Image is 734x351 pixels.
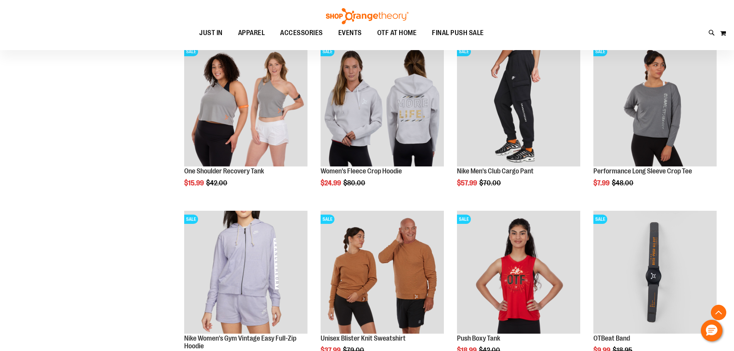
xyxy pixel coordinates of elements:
a: Product image for Unisex Blister Knit SweatshirtSALE [321,211,444,335]
a: Push Boxy Tank [457,334,500,342]
a: JUST IN [191,24,230,42]
a: FINAL PUSH SALE [424,24,492,42]
span: $42.00 [206,179,228,187]
a: Product image for Nike Mens Club Cargo PantSALE [457,43,580,168]
span: $7.99 [593,179,611,187]
div: product [180,39,311,207]
span: $80.00 [343,179,366,187]
img: Product image for Womens Fleece Crop Hoodie [321,43,444,166]
img: OTBeat Band [593,211,717,334]
span: $15.99 [184,179,205,187]
a: OTBeat BandSALE [593,211,717,335]
button: Back To Top [711,305,726,320]
a: Nike Women's Gym Vintage Easy Full-Zip Hoodie [184,334,296,350]
span: SALE [593,215,607,224]
img: Product image for Performance Long Sleeve Crop Tee [593,43,717,166]
span: EVENTS [338,24,362,42]
a: Women's Fleece Crop Hoodie [321,167,402,175]
a: One Shoulder Recovery Tank [184,167,264,175]
span: $57.99 [457,179,478,187]
a: ACCESSORIES [272,24,331,42]
span: $70.00 [479,179,502,187]
a: Unisex Blister Knit Sweatshirt [321,334,406,342]
button: Hello, have a question? Let’s chat. [701,320,722,341]
span: SALE [457,215,471,224]
img: Product image for Push Boxy Tank [457,211,580,334]
div: product [317,39,448,207]
img: Product image for Nike Mens Club Cargo Pant [457,43,580,166]
a: Product image for Push Boxy TankSALE [457,211,580,335]
img: Shop Orangetheory [325,8,410,24]
a: OTBeat Band [593,334,630,342]
a: Product image for Womens Fleece Crop HoodieSALE [321,43,444,168]
span: SALE [321,215,334,224]
span: SALE [184,47,198,56]
img: Main view of One Shoulder Recovery Tank [184,43,307,166]
a: OTF AT HOME [370,24,425,42]
a: Product image for Nike Gym Vintage Easy Full Zip HoodieSALE [184,211,307,335]
span: SALE [184,215,198,224]
a: Performance Long Sleeve Crop Tee [593,167,692,175]
span: OTF AT HOME [377,24,417,42]
a: Product image for Performance Long Sleeve Crop TeeSALE [593,43,717,168]
span: SALE [593,47,607,56]
img: Product image for Nike Gym Vintage Easy Full Zip Hoodie [184,211,307,334]
span: APPAREL [238,24,265,42]
span: ACCESSORIES [280,24,323,42]
a: APPAREL [230,24,273,42]
span: FINAL PUSH SALE [432,24,484,42]
span: JUST IN [199,24,223,42]
a: Main view of One Shoulder Recovery TankSALE [184,43,307,168]
span: $48.00 [612,179,635,187]
a: Nike Men's Club Cargo Pant [457,167,534,175]
div: product [590,39,721,207]
img: Product image for Unisex Blister Knit Sweatshirt [321,211,444,334]
a: EVENTS [331,24,370,42]
div: product [453,39,584,207]
span: SALE [321,47,334,56]
span: SALE [457,47,471,56]
span: $24.99 [321,179,342,187]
